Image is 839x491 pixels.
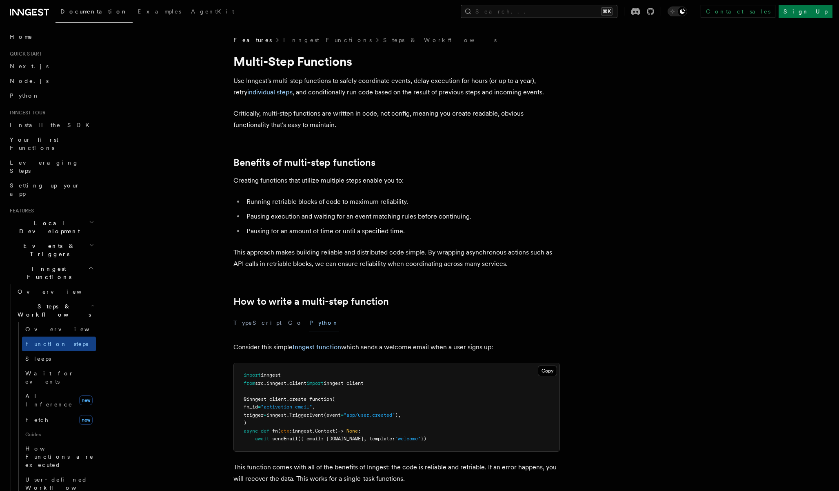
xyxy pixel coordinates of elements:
[7,51,42,57] span: Quick start
[14,284,96,299] a: Overview
[7,74,96,88] a: Node.js
[338,428,344,434] span: ->
[233,36,272,44] span: Features
[22,366,96,389] a: Wait for events
[10,182,80,197] span: Setting up your app
[244,404,258,410] span: fn_id
[421,436,426,442] span: })
[395,436,421,442] span: "welcome"
[312,404,315,410] span: ,
[244,412,264,418] span: trigger
[233,108,560,131] p: Critically, multi-step functions are written in code, not config, meaning you create readable, ob...
[10,122,94,128] span: Install the SDK
[261,428,269,434] span: def
[14,302,91,319] span: Steps & Workflows
[344,412,395,418] span: "app/user.created"
[312,428,315,434] span: .
[7,216,96,239] button: Local Development
[7,59,96,74] a: Next.js
[244,396,286,402] span: @inngest_client
[191,8,234,15] span: AgentKit
[22,322,96,337] a: Overview
[25,417,49,423] span: Fetch
[233,175,560,186] p: Creating functions that utilize multiple steps enable you to:
[244,428,258,434] span: async
[79,415,93,425] span: new
[383,36,497,44] a: Steps & Workflows
[298,436,395,442] span: ({ email: [DOMAIN_NAME], template:
[22,351,96,366] a: Sleeps
[233,341,560,353] p: Consider this simple which sends a welcome email when a user signs up:
[309,314,339,332] button: Python
[25,445,94,468] span: How Functions are executed
[261,404,312,410] span: "activation-email"
[25,326,109,333] span: Overview
[306,380,324,386] span: import
[7,132,96,155] a: Your first Functions
[266,412,289,418] span: inngest.
[22,412,96,428] a: Fetchnew
[25,393,73,408] span: AI Inference
[272,428,278,434] span: fn
[324,412,341,418] span: (event
[10,92,40,99] span: Python
[395,412,401,418] span: ),
[668,7,687,16] button: Toggle dark mode
[25,370,74,385] span: Wait for events
[7,239,96,261] button: Events & Triggers
[25,341,88,347] span: Function steps
[233,247,560,270] p: This approach makes building reliable and distributed code simple. By wrapping asynchronous actio...
[7,208,34,214] span: Features
[10,136,58,151] span: Your first Functions
[244,225,560,237] li: Pausing for an amount of time or until a specified time.
[289,380,306,386] span: client
[324,380,364,386] span: inngest_client
[233,54,560,69] h1: Multi-Step Functions
[255,380,264,386] span: src
[233,462,560,484] p: This function comes with all of the benefits of Inngest: the code is reliable and retriable. If a...
[289,412,324,418] span: TriggerEvent
[358,428,361,434] span: :
[258,404,261,410] span: =
[7,178,96,201] a: Setting up your app
[7,265,88,281] span: Inngest Functions
[264,412,266,418] span: =
[244,380,255,386] span: from
[247,88,293,96] a: individual steps
[281,428,289,434] span: ctx
[7,261,96,284] button: Inngest Functions
[14,299,96,322] button: Steps & Workflows
[79,395,93,405] span: new
[10,33,33,41] span: Home
[286,396,289,402] span: .
[289,396,332,402] span: create_function
[266,380,286,386] span: inngest
[346,428,358,434] span: None
[244,196,560,208] li: Running retriable blocks of code to maximum reliability.
[278,428,281,434] span: (
[779,5,832,18] a: Sign Up
[60,8,128,15] span: Documentation
[261,372,281,378] span: inngest
[10,63,49,69] span: Next.js
[7,109,46,116] span: Inngest tour
[233,296,389,307] a: How to write a multi-step function
[138,8,181,15] span: Examples
[22,441,96,472] a: How Functions are executed
[701,5,775,18] a: Contact sales
[286,380,289,386] span: .
[288,314,303,332] button: Go
[233,157,375,168] a: Benefits of multi-step functions
[133,2,186,22] a: Examples
[244,372,261,378] span: import
[7,88,96,103] a: Python
[255,436,269,442] span: await
[25,476,99,491] span: User-defined Workflows
[264,380,266,386] span: .
[315,428,338,434] span: Context)
[7,155,96,178] a: Leveraging Steps
[601,7,613,16] kbd: ⌘K
[22,389,96,412] a: AI Inferencenew
[22,428,96,441] span: Guides
[292,428,312,434] span: inngest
